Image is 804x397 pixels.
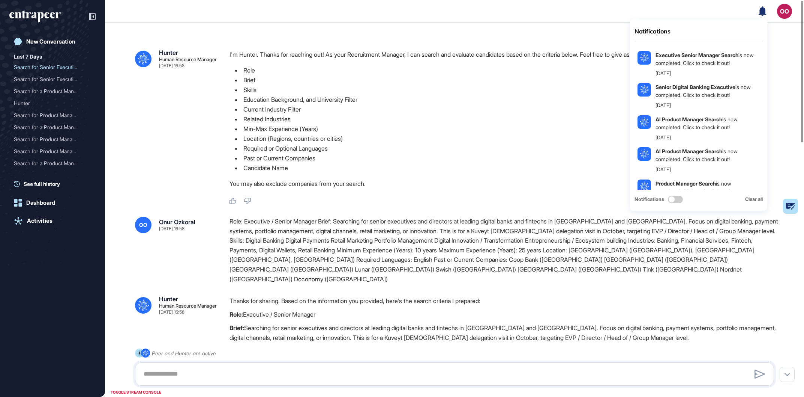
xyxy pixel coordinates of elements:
[229,124,780,134] li: Min-Max Experience (Years)
[152,349,216,358] div: Peer and Hunter are active
[229,309,780,319] p: Executive / Senior Manager
[229,296,780,306] p: Thanks for sharing. Based on the information you provided, here's the search criteria I prepared:
[9,213,96,228] a: Activities
[14,145,91,157] div: Search for Product Manager with 5-8 Years Experience in AI Agent Development in MENA
[777,4,792,19] button: OO
[14,85,91,97] div: Search for a Product Manager with AI Agent Development Experience in MENA
[14,109,91,121] div: Search for Product Manager with AI Agent Development Experience in MENA
[109,388,163,397] div: TOGGLE STREAM CONSOLE
[655,166,671,174] div: [DATE]
[14,97,85,109] div: Hunter
[9,11,61,23] div: entrapeer-logo
[9,195,96,210] a: Dashboard
[14,61,91,73] div: Search for Senior Executives in Digital Banking and Fintech in Estonia and Sweden
[655,51,756,67] div: is now completed. Click to check it out!
[655,115,756,131] div: is now completed. Click to check it out!
[634,27,763,36] div: Notifications
[655,116,722,122] b: AI Product Manager Search
[26,38,75,45] div: New Conversation
[159,57,217,62] div: Human Resource Manager
[229,323,780,343] p: Searching for senior executives and directors at leading digital banks and fintechs in [GEOGRAPHI...
[655,147,756,163] div: is now completed. Click to check it out!
[229,153,780,163] li: Past or Current Companies
[229,179,780,189] p: You may also exclude companies from your search.
[655,52,738,58] b: Executive Senior Manager Search
[27,217,52,224] div: Activities
[14,121,85,133] div: Search for a Product Mana...
[14,52,42,61] div: Last 7 Days
[159,296,178,302] div: Hunter
[229,75,780,85] li: Brief
[655,180,756,195] div: is now completed. Click to check it out!
[14,157,91,169] div: Search for a Product Manager with 5-8 years of AI Agent Development Experience in MENA
[229,104,780,114] li: Current Industry Filter
[655,70,671,77] div: [DATE]
[229,95,780,104] li: Education Background, and University Filter
[14,133,85,145] div: Search for Product Manage...
[14,180,96,188] a: See full history
[229,134,780,143] li: Location (Regions, countries or cities)
[655,180,716,187] b: Product Manager Search
[229,311,243,318] strong: Role:
[14,109,85,121] div: Search for Product Manage...
[159,303,217,308] div: Human Resource Manager
[14,133,91,145] div: Search for Product Manager with 5-8 Years of AI Agent Development Experience in MENA
[159,219,195,225] div: Onur Ozkoral
[745,196,763,203] div: Clear all
[14,121,91,133] div: Search for a Product Manager with 5-8 years of AI Agent Development Experience in MENA
[159,50,178,56] div: Hunter
[159,226,184,231] div: [DATE] 16:58
[139,222,147,228] span: OO
[229,324,244,332] strong: Brief:
[24,180,60,188] span: See full history
[655,134,671,142] div: [DATE]
[229,217,780,284] div: Role: Executive / Senior Manager Brief: Searching for senior executives and directors at leading ...
[229,50,780,59] p: I'm Hunter. Thanks for reaching out! As your Recruitment Manager, I can search and evaluate candi...
[14,73,85,85] div: Search for Senior Executi...
[229,114,780,124] li: Related Industries
[159,63,184,68] div: [DATE] 16:58
[9,34,96,49] a: New Conversation
[14,85,85,97] div: Search for a Product Mana...
[634,196,664,203] span: Notifications
[26,199,55,206] div: Dashboard
[14,97,91,109] div: Hunter
[655,83,756,99] div: is now completed. Click to check it out!
[229,163,780,173] li: Candidate Name
[14,157,85,169] div: Search for a Product Mana...
[655,84,735,90] b: Senior Digital Banking Executive
[159,310,184,314] div: [DATE] 16:58
[229,85,780,95] li: Skills
[14,145,85,157] div: Search for Product Manage...
[14,61,85,73] div: Search for Senior Executi...
[229,143,780,153] li: Required or Optional Languages
[229,65,780,75] li: Role
[655,148,722,154] b: AI Product Manager Search
[655,102,671,109] div: [DATE]
[14,73,91,85] div: Search for Senior Executives in Digital Banking and Payments for Kuveyt Türk Delegation in Europe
